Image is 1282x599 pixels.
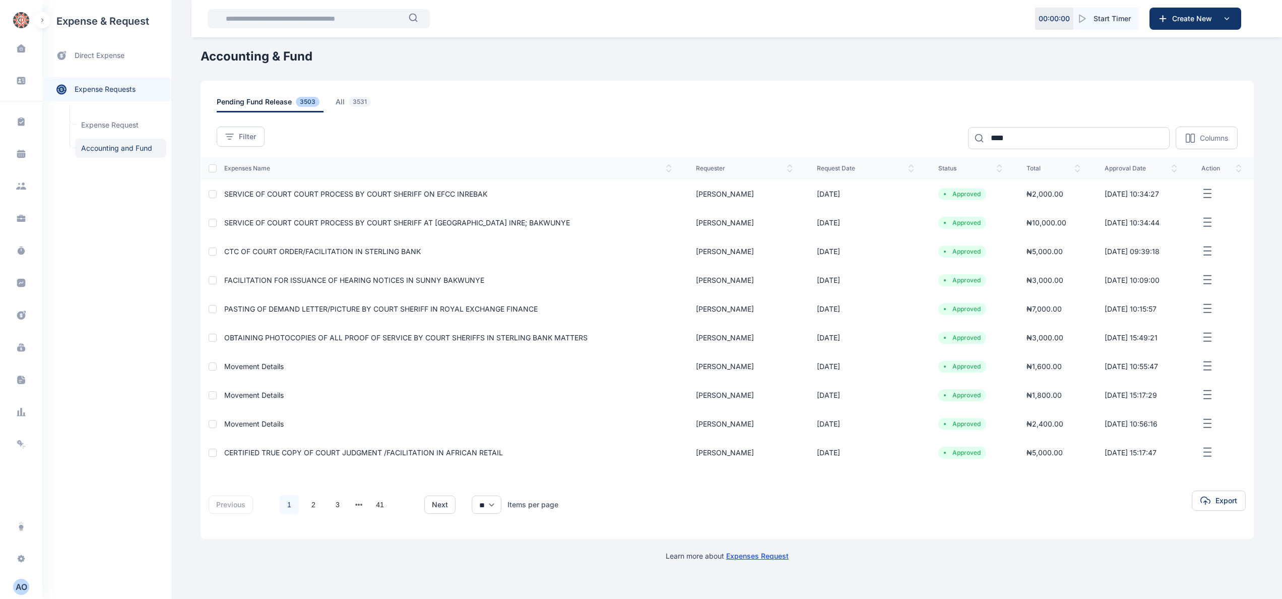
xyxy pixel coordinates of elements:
[1093,208,1189,237] td: [DATE] 10:34:44
[942,363,982,371] li: Approved
[684,323,805,352] td: [PERSON_NAME]
[303,495,324,515] li: 2
[942,219,982,227] li: Approved
[817,164,914,172] span: request date
[296,97,319,107] span: 3503
[1093,179,1189,208] td: [DATE] 10:34:27
[370,495,390,515] li: 41
[1027,218,1066,227] span: ₦ 10,000.00
[42,77,171,101] a: expense requests
[684,237,805,266] td: [PERSON_NAME]
[1093,409,1189,438] td: [DATE] 10:56:16
[224,218,570,227] a: SERVICE OF COURT COURT PROCESS BY COURT SHERIFF AT [GEOGRAPHIC_DATA] INRE; BAKWUNYE
[666,551,789,561] p: Learn more about
[42,42,171,69] a: direct expense
[1027,391,1062,399] span: ₦ 1,800.00
[224,448,503,457] a: CERTIFIED TRUE COPY OF COURT JUDGMENT /FACILITATION IN AFRICAN RETAIL
[1039,14,1070,24] p: 00 : 00 : 00
[1027,305,1062,313] span: ₦ 7,000.00
[1201,164,1242,172] span: action
[13,581,29,593] div: A O
[696,164,793,172] span: requester
[805,409,926,438] td: [DATE]
[201,48,1254,65] h1: Accounting & Fund
[224,391,284,399] span: movement details
[805,266,926,294] td: [DATE]
[224,362,284,371] a: movement details
[1105,164,1177,172] span: approval Date
[1094,14,1131,24] span: Start Timer
[942,190,982,198] li: Approved
[1093,381,1189,409] td: [DATE] 15:17:29
[805,352,926,381] td: [DATE]
[1176,127,1238,149] button: Columns
[942,248,982,256] li: Approved
[1093,352,1189,381] td: [DATE] 10:55:47
[1027,276,1063,284] span: ₦ 3,000.00
[224,190,487,198] a: SERVICE OF COURT COURT PROCESS BY COURT SHERIFF ON EFCC INREBAK
[279,495,299,515] li: 1
[1192,491,1246,511] button: Export
[684,208,805,237] td: [PERSON_NAME]
[370,495,390,514] a: 41
[942,391,982,399] li: Approved
[942,420,982,428] li: Approved
[1027,448,1063,457] span: ₦ 5,000.00
[1093,438,1189,467] td: [DATE] 15:17:47
[684,179,805,208] td: [PERSON_NAME]
[217,127,265,147] button: Filter
[684,352,805,381] td: [PERSON_NAME]
[1027,190,1063,198] span: ₦ 2,000.00
[684,381,805,409] td: [PERSON_NAME]
[1093,294,1189,323] td: [DATE] 10:15:57
[1168,14,1221,24] span: Create New
[1027,420,1063,428] span: ₦ 2,400.00
[75,139,166,158] a: Accounting and Fund
[280,495,299,514] a: 1
[1073,8,1139,30] button: Start Timer
[328,495,347,514] a: 3
[1027,333,1063,342] span: ₦ 3,000.00
[6,579,36,595] button: AO
[805,208,926,237] td: [DATE]
[217,97,324,112] span: pending fund release
[224,276,484,284] span: FACILITATION FOR ISSUANCE OF HEARING NOTICES IN SUNNY BAKWUNYE
[805,294,926,323] td: [DATE]
[1149,8,1241,30] button: Create New
[805,237,926,266] td: [DATE]
[1027,362,1062,371] span: ₦ 1,600.00
[224,247,421,256] span: CTC OF COURT ORDER/FACILITATION IN STERLING BANK
[942,449,982,457] li: Approved
[507,500,558,510] div: Items per page
[355,498,363,512] button: next page
[942,276,982,284] li: Approved
[1027,164,1080,172] span: total
[328,495,348,515] li: 3
[942,334,982,342] li: Approved
[336,97,375,112] span: all
[75,50,124,61] span: direct expense
[224,420,284,428] a: movement details
[424,496,456,514] button: next
[1093,323,1189,352] td: [DATE] 15:49:21
[394,498,408,512] li: 下一页
[942,305,982,313] li: Approved
[261,498,275,512] li: 上一页
[1215,496,1237,506] span: Export
[224,333,588,342] a: OBTAINING PHOTOCOPIES OF ALL PROOF OF SERVICE BY COURT SHERIFFS IN STERLING BANK MATTERS
[75,115,166,135] a: Expense Request
[684,266,805,294] td: [PERSON_NAME]
[336,97,387,112] a: all3531
[684,294,805,323] td: [PERSON_NAME]
[726,552,789,560] a: Expenses Request
[304,495,323,514] a: 2
[209,496,253,514] button: previous
[805,179,926,208] td: [DATE]
[684,409,805,438] td: [PERSON_NAME]
[224,305,538,313] span: PASTING OF DEMAND LETTER/PICTURE BY COURT SHERIFF IN ROYAL EXCHANGE FINANCE
[217,97,336,112] a: pending fund release3503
